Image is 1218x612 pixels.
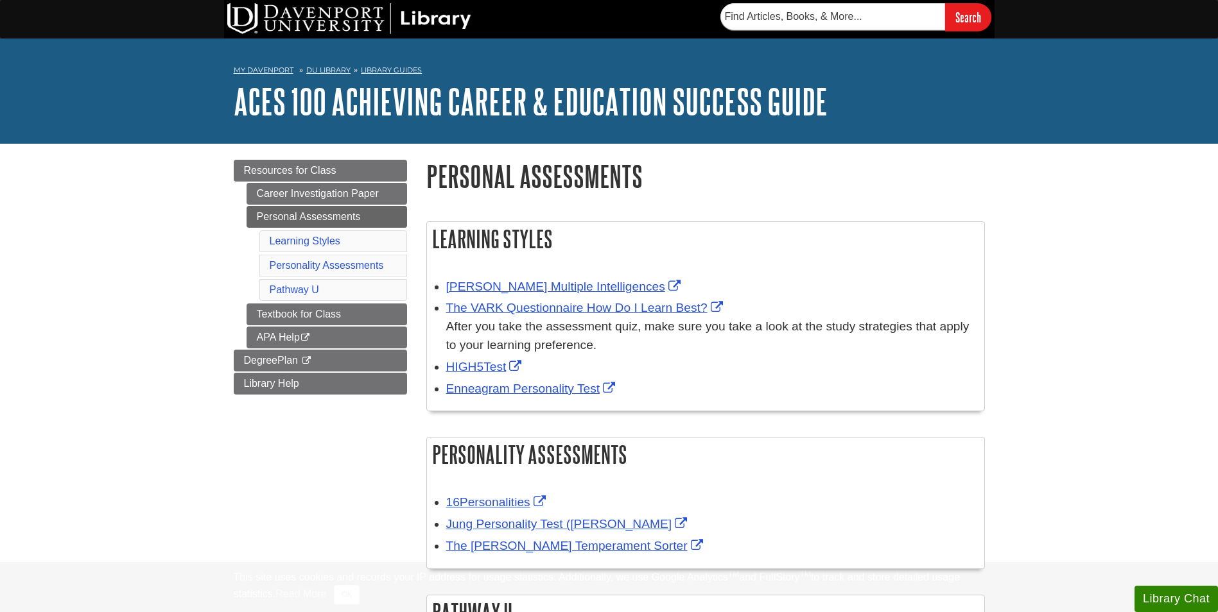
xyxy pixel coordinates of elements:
nav: breadcrumb [234,62,985,82]
a: DU Library [306,65,351,74]
h1: Personal Assessments [426,160,985,192]
i: This link opens in a new window [300,357,311,365]
img: DU Library [227,3,471,34]
a: Library Help [234,373,407,395]
form: Searches DU Library's articles, books, and more [720,3,991,31]
div: Guide Page Menu [234,160,407,395]
a: Personality Assessments [270,260,384,271]
a: My Davenport [234,65,293,76]
a: Link opens in new window [446,301,726,314]
div: After you take the assessment quiz, make sure you take a look at the study strategies that apply ... [446,318,978,355]
h2: Learning Styles [427,222,984,256]
a: Pathway U [270,284,319,295]
a: Read More [275,588,326,599]
a: Link opens in new window [446,360,525,373]
span: Resources for Class [244,165,336,176]
button: Close [334,585,359,604]
a: ACES 100 Achieving Career & Education Success Guide [234,81,828,121]
input: Search [945,3,991,31]
a: Personal Assessments [247,206,407,228]
h2: Personality Assessments [427,438,984,472]
div: This site uses cookies and records your IP address for usage statistics. Additionally, we use Goo... [234,570,985,604]
a: Link opens in new window [446,280,684,293]
a: Link opens in new window [446,517,691,531]
a: Link opens in new window [446,539,706,552]
a: APA Help [247,327,407,348]
a: Career Investigation Paper [247,183,407,205]
a: Textbook for Class [247,303,407,325]
a: Link opens in new window [446,495,549,509]
a: DegreePlan [234,350,407,371]
a: Link opens in new window [446,382,619,395]
input: Find Articles, Books, & More... [720,3,945,30]
span: DegreePlan [244,355,299,366]
a: Learning Styles [270,235,340,246]
span: Library Help [244,378,299,389]
a: Resources for Class [234,160,407,182]
i: This link opens in a new window [300,334,311,342]
button: Library Chat [1135,586,1218,612]
a: Library Guides [361,65,422,74]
